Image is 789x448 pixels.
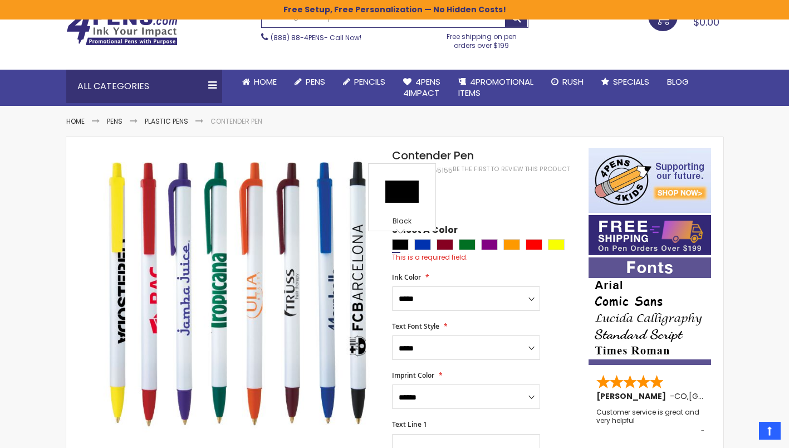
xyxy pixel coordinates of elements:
[392,148,474,163] span: Contender Pen
[542,70,592,94] a: Rush
[392,253,577,262] div: This is a required field.
[670,391,771,402] span: - ,
[306,76,325,87] span: Pens
[394,70,449,106] a: 4Pens4impact
[210,117,262,126] li: Contender Pen
[233,70,286,94] a: Home
[334,70,394,94] a: Pencils
[435,28,528,50] div: Free shipping on pen orders over $199
[88,147,377,436] img: Contender Pen
[392,420,427,429] span: Text Line 1
[589,215,711,255] img: Free shipping on orders over $199
[589,148,711,213] img: 4pens 4 kids
[548,239,565,250] div: Yellow
[271,33,324,42] a: (888) 88-4PENS
[526,239,542,250] div: Red
[107,116,122,126] a: Pens
[354,76,385,87] span: Pencils
[392,371,434,380] span: Imprint Color
[613,76,649,87] span: Specials
[459,239,476,250] div: Green
[458,76,533,99] span: 4PROMOTIONAL ITEMS
[145,116,188,126] a: Plastic Pens
[658,70,698,94] a: Blog
[693,15,719,29] span: $0.00
[66,70,222,103] div: All Categories
[66,10,178,46] img: 4Pens Custom Pens and Promotional Products
[254,76,277,87] span: Home
[674,391,687,402] span: CO
[66,116,85,126] a: Home
[271,33,361,42] span: - Call Now!
[403,76,440,99] span: 4Pens 4impact
[562,76,584,87] span: Rush
[481,239,498,250] div: Purple
[453,165,570,173] a: Be the first to review this product
[589,257,711,365] img: font-personalization-examples
[689,391,771,402] span: [GEOGRAPHIC_DATA]
[371,217,433,228] div: Black
[414,239,431,250] div: Blue
[592,70,658,94] a: Specials
[759,422,781,440] a: Top
[503,239,520,250] div: Orange
[392,224,458,239] span: Select A Color
[392,322,439,331] span: Text Font Style
[286,70,334,94] a: Pens
[596,391,670,402] span: [PERSON_NAME]
[392,272,421,282] span: Ink Color
[596,408,704,432] div: Customer service is great and very helpful
[437,239,453,250] div: Burgundy
[392,239,409,250] div: Black
[667,76,689,87] span: Blog
[449,70,542,106] a: 4PROMOTIONALITEMS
